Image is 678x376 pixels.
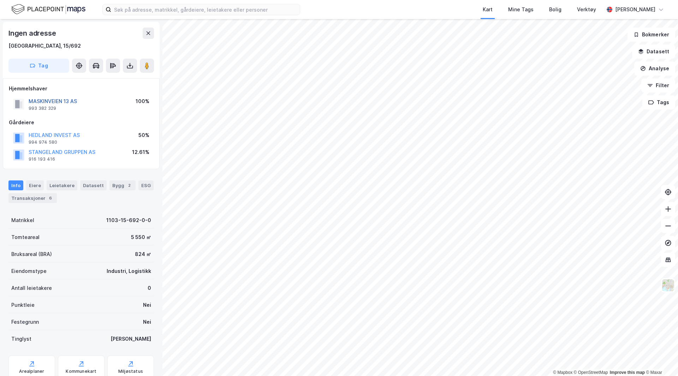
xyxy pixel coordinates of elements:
[118,369,143,374] div: Miljøstatus
[553,370,572,375] a: Mapbox
[47,180,77,190] div: Leietakere
[136,97,149,106] div: 100%
[29,156,55,162] div: 916 193 416
[11,284,52,292] div: Antall leietakere
[107,267,151,275] div: Industri, Logistikk
[111,4,300,15] input: Søk på adresse, matrikkel, gårdeiere, leietakere eller personer
[109,180,136,190] div: Bygg
[8,59,69,73] button: Tag
[80,180,107,190] div: Datasett
[632,44,675,59] button: Datasett
[138,131,149,139] div: 50%
[11,267,47,275] div: Eiendomstype
[641,78,675,92] button: Filter
[135,250,151,258] div: 824 ㎡
[574,370,608,375] a: OpenStreetMap
[11,318,39,326] div: Festegrunn
[9,118,154,127] div: Gårdeiere
[643,342,678,376] iframe: Chat Widget
[11,216,34,225] div: Matrikkel
[131,233,151,241] div: 5 550 ㎡
[9,84,154,93] div: Hjemmelshaver
[661,279,675,292] img: Z
[143,318,151,326] div: Nei
[132,148,149,156] div: 12.61%
[11,250,52,258] div: Bruksareal (BRA)
[8,42,81,50] div: [GEOGRAPHIC_DATA], 15/692
[549,5,561,14] div: Bolig
[610,370,645,375] a: Improve this map
[8,180,23,190] div: Info
[11,233,40,241] div: Tomteareal
[66,369,96,374] div: Kommunekart
[143,301,151,309] div: Nei
[634,61,675,76] button: Analyse
[148,284,151,292] div: 0
[8,28,57,39] div: Ingen adresse
[11,3,85,16] img: logo.f888ab2527a4732fd821a326f86c7f29.svg
[628,28,675,42] button: Bokmerker
[126,182,133,189] div: 2
[106,216,151,225] div: 1103-15-692-0-0
[11,335,31,343] div: Tinglyst
[642,95,675,109] button: Tags
[19,369,44,374] div: Arealplaner
[615,5,655,14] div: [PERSON_NAME]
[508,5,534,14] div: Mine Tags
[483,5,493,14] div: Kart
[29,139,57,145] div: 994 974 580
[11,301,35,309] div: Punktleie
[26,180,44,190] div: Eiere
[47,195,54,202] div: 6
[111,335,151,343] div: [PERSON_NAME]
[29,106,56,111] div: 993 382 329
[577,5,596,14] div: Verktøy
[138,180,154,190] div: ESG
[8,193,57,203] div: Transaksjoner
